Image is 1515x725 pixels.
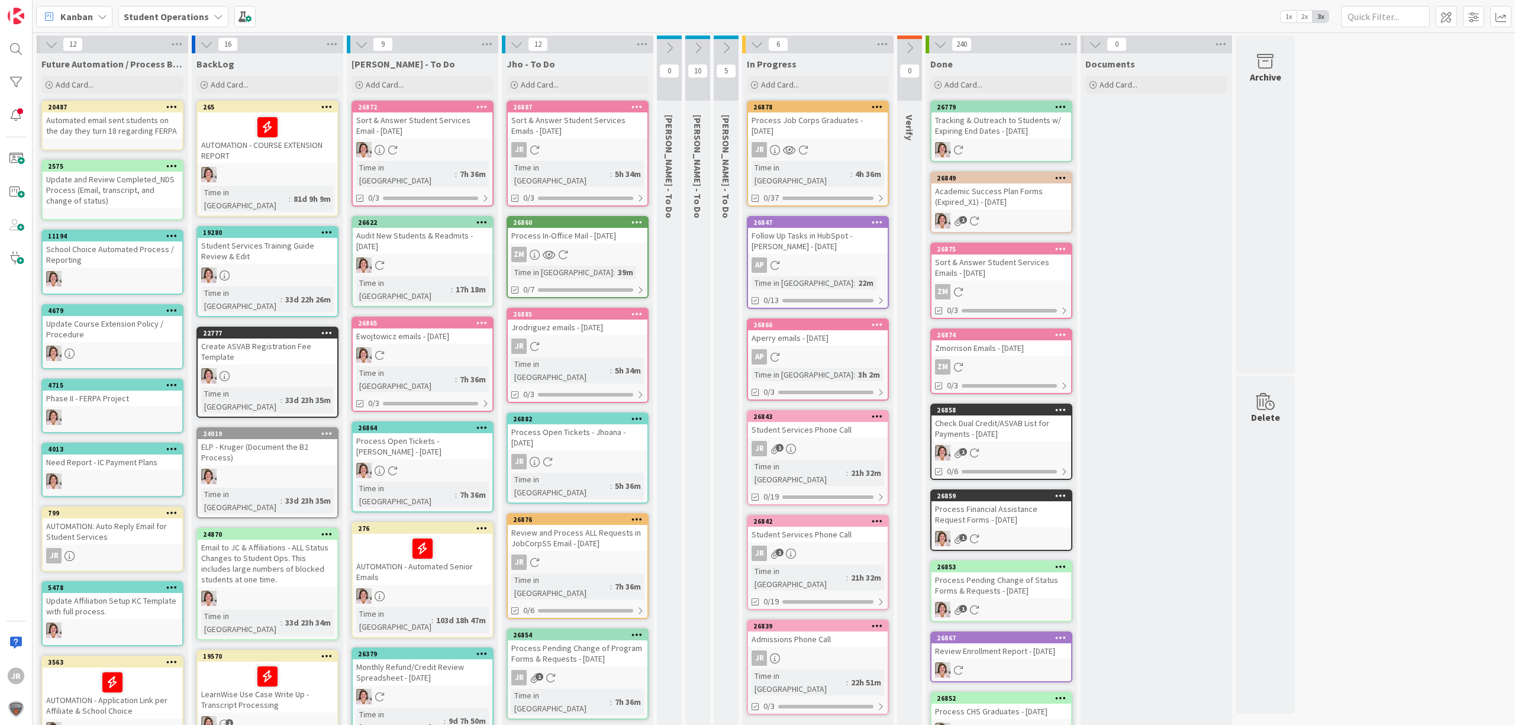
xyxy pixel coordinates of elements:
span: 1 [959,448,967,456]
div: 33d 23h 35m [282,494,334,507]
a: 26853Process Pending Change of Status Forms & Requests - [DATE]EW [930,560,1072,622]
div: Student Services Phone Call [748,527,888,542]
div: 26843Student Services Phone Call [748,411,888,437]
a: 24870Email to JC & Affiliations - ALL Status Changes to Student Ops. This includes large numbers ... [196,528,339,640]
b: Student Operations [124,11,209,22]
div: 26875 [931,244,1071,254]
span: : [610,364,612,377]
span: : [853,368,855,381]
a: 26622Audit New Students & Readmits - [DATE]EWTime in [GEOGRAPHIC_DATA]:17h 18m [352,216,494,307]
span: : [610,167,612,181]
div: JR [508,339,647,354]
div: 2575Update and Review Completed_NDS Process (Email, transcript, and change of status) [43,161,182,208]
div: Email to JC & Affiliations - ALL Status Changes to Student Ops. This includes large numbers of bl... [198,540,337,587]
div: 26622Audit New Students & Readmits - [DATE] [353,217,492,254]
div: JR [43,548,182,563]
span: : [846,466,848,479]
div: 26878 [753,103,888,111]
div: EW [43,473,182,489]
div: 26858Check Dual Credit/ASVAB List for Payments - [DATE] [931,405,1071,442]
img: EW [46,473,62,489]
div: 24870Email to JC & Affiliations - ALL Status Changes to Student Ops. This includes large numbers ... [198,529,337,587]
div: 4715 [43,380,182,391]
div: 11194 [43,231,182,241]
div: 4679 [43,305,182,316]
div: AP [748,257,888,273]
div: 4013 [43,444,182,455]
img: EW [46,410,62,425]
div: 26622 [358,218,492,227]
div: JR [508,142,647,157]
div: 26849 [937,174,1071,182]
a: 4679Update Course Extension Policy / ProcedureEW [41,304,183,369]
div: 81d 9h 9m [291,192,334,205]
div: 26779Tracking & Outreach to Students w/ Expiring End Dates - [DATE] [931,102,1071,138]
div: EW [198,268,337,283]
span: 0/37 [763,192,779,204]
a: 26887Sort & Answer Student Services Emails - [DATE]JRTime in [GEOGRAPHIC_DATA]:5h 34m0/3 [507,101,649,207]
div: ZM [508,247,647,262]
div: Time in [GEOGRAPHIC_DATA] [201,186,289,212]
span: 0/6 [947,465,958,478]
div: 19280 [203,228,337,237]
a: 26860Process In-Office Mail - [DATE]ZMTime in [GEOGRAPHIC_DATA]:39m0/7 [507,216,649,298]
div: Time in [GEOGRAPHIC_DATA] [201,488,281,514]
div: 26779 [931,102,1071,112]
div: JR [46,548,62,563]
span: : [289,192,291,205]
div: 5h 34m [612,364,644,377]
div: 5h 34m [612,167,644,181]
img: EW [46,346,62,361]
div: 26847Follow Up Tasks in HubSpot - [PERSON_NAME] - [DATE] [748,217,888,254]
a: 26858Check Dual Credit/ASVAB List for Payments - [DATE]EW0/6 [930,404,1072,480]
div: 19280Student Services Training Guide Review & Edit [198,227,337,264]
div: 26864 [353,423,492,433]
div: 2575 [43,161,182,172]
div: 26847 [753,218,888,227]
div: 26859Process Financial Assistance Request Forms - [DATE] [931,491,1071,527]
a: 26865Ewojtowicz emails - [DATE]EWTime in [GEOGRAPHIC_DATA]:7h 36m0/3 [352,317,494,412]
div: 26860 [508,217,647,228]
span: Add Card... [211,79,249,90]
div: EW [931,213,1071,228]
div: 24870 [203,530,337,539]
img: EW [201,268,217,283]
span: 0/13 [763,294,779,307]
a: 11194School Choice Automated Process / ReportingEW [41,230,183,295]
span: Add Card... [945,79,982,90]
div: Automated email sent students on the day they turn 18 regarding FERPA [43,112,182,138]
div: Zmorrison Emails - [DATE] [931,340,1071,356]
div: JR [752,142,767,157]
div: JR [508,555,647,570]
img: EW [356,257,372,273]
div: Student Services Phone Call [748,422,888,437]
div: 26843 [748,411,888,422]
div: 276 [358,524,492,533]
div: Tracking & Outreach to Students w/ Expiring End Dates - [DATE] [931,112,1071,138]
div: 26843 [753,413,888,421]
div: AUTOMATION - COURSE EXTENSION REPORT [198,112,337,163]
a: 26882Process Open Tickets - Jhoana - [DATE]JRTime in [GEOGRAPHIC_DATA]:5h 36m [507,413,649,504]
a: 19280Student Services Training Guide Review & EditEWTime in [GEOGRAPHIC_DATA]:33d 22h 26m [196,226,339,317]
a: 276AUTOMATION - Automated Senior EmailsEWTime in [GEOGRAPHIC_DATA]:103d 18h 47m [352,522,494,638]
div: EW [198,368,337,384]
a: 265AUTOMATION - COURSE EXTENSION REPORTEWTime in [GEOGRAPHIC_DATA]:81d 9h 9m [196,101,339,217]
div: 265 [198,102,337,112]
img: EW [201,167,217,182]
div: JR [511,339,527,354]
div: Ewojtowicz emails - [DATE] [353,328,492,344]
span: : [613,266,615,279]
div: 26865Ewojtowicz emails - [DATE] [353,318,492,344]
div: JR [748,142,888,157]
div: Process Job Corps Graduates - [DATE] [748,112,888,138]
span: Add Card... [521,79,559,90]
div: 24019 [198,428,337,439]
a: 26864Process Open Tickets - [PERSON_NAME] - [DATE]EWTime in [GEOGRAPHIC_DATA]:7h 36m [352,421,494,513]
img: EW [935,213,950,228]
div: Aperry emails - [DATE] [748,330,888,346]
div: 276AUTOMATION - Automated Senior Emails [353,523,492,585]
div: Update Course Extension Policy / Procedure [43,316,182,342]
div: EW [931,445,1071,460]
a: 22777Create ASVAB Registration Fee TemplateEWTime in [GEOGRAPHIC_DATA]:33d 23h 35m [196,327,339,418]
span: : [610,479,612,492]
